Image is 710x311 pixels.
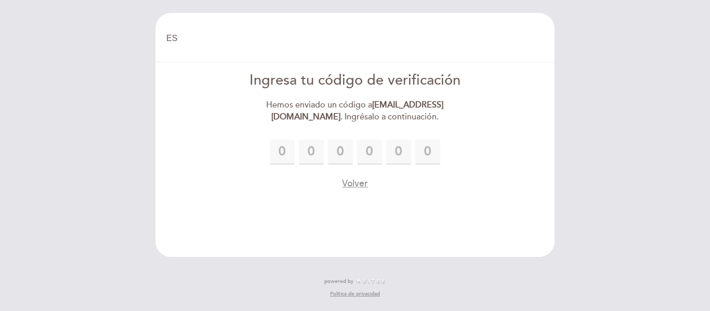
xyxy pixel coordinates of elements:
input: 0 [328,140,353,165]
input: 0 [299,140,324,165]
input: 0 [270,140,295,165]
div: Ingresa tu código de verificación [236,71,475,91]
input: 0 [357,140,382,165]
a: powered by [324,278,386,285]
input: 0 [415,140,440,165]
button: Volver [342,177,368,190]
div: Hemos enviado un código a . Ingrésalo a continuación. [236,99,475,123]
img: MEITRE [356,279,386,284]
a: Política de privacidad [330,290,380,298]
strong: [EMAIL_ADDRESS][DOMAIN_NAME] [271,100,444,122]
span: powered by [324,278,353,285]
input: 0 [386,140,411,165]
